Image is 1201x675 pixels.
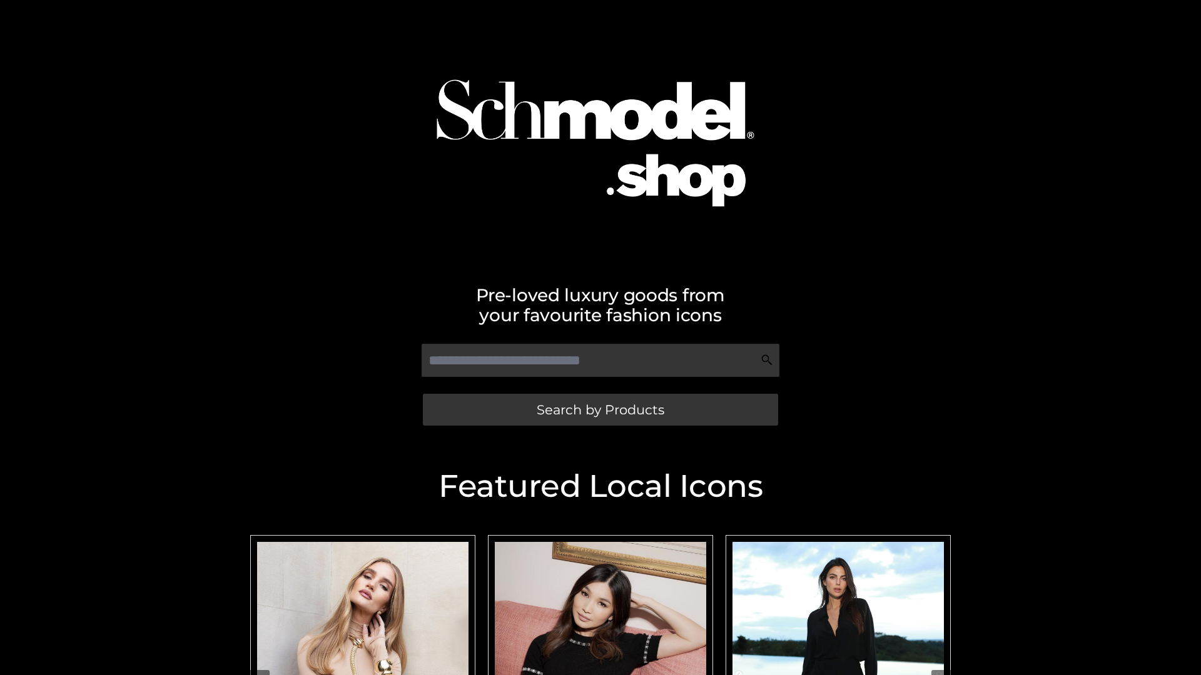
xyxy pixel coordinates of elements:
span: Search by Products [537,403,664,416]
h2: Pre-loved luxury goods from your favourite fashion icons [244,285,957,325]
img: Search Icon [761,354,773,366]
a: Search by Products [423,394,778,426]
h2: Featured Local Icons​ [244,471,957,502]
